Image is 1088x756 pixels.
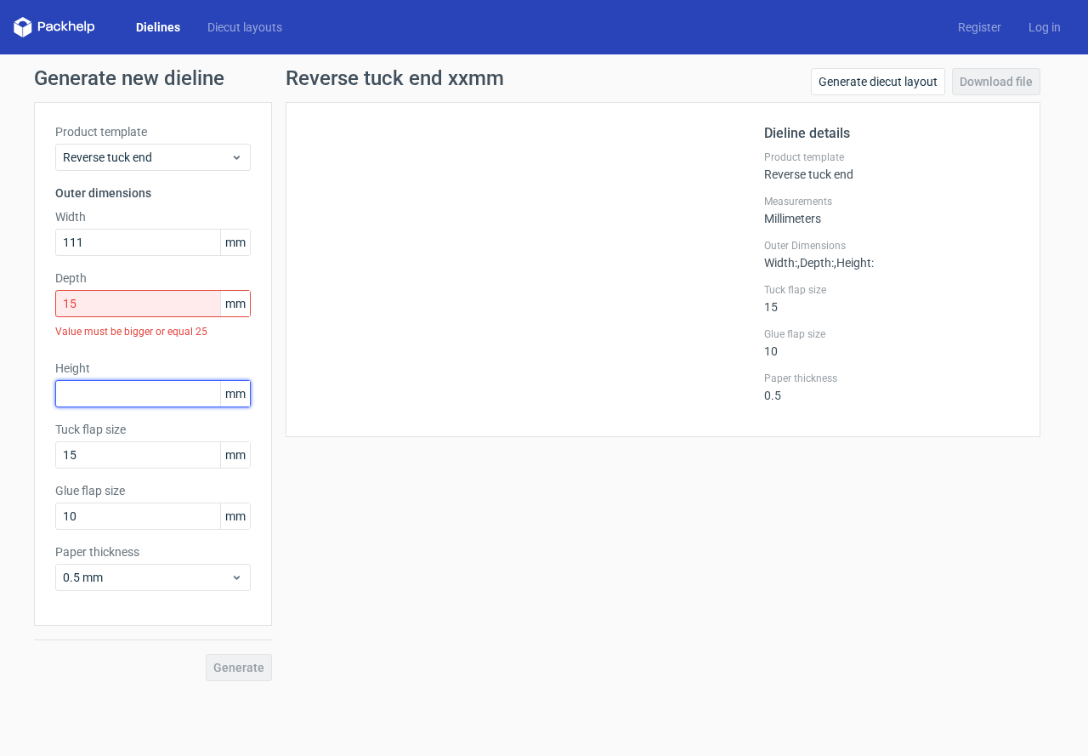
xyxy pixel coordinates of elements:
[63,569,230,586] span: 0.5 mm
[55,270,251,287] label: Depth
[55,123,251,140] label: Product template
[764,151,1019,164] label: Product template
[220,442,250,468] span: mm
[220,381,250,406] span: mm
[764,195,1019,208] label: Measurements
[764,327,1019,358] div: 10
[834,256,874,270] span: , Height :
[55,543,251,560] label: Paper thickness
[764,372,1019,385] label: Paper thickness
[220,230,250,255] span: mm
[764,239,1019,253] label: Outer Dimensions
[764,327,1019,341] label: Glue flap size
[122,19,194,36] a: Dielines
[34,68,1054,88] h1: Generate new dieline
[764,195,1019,225] div: Millimeters
[55,317,251,346] div: Value must be bigger or equal 25
[1015,19,1074,36] a: Log in
[764,283,1019,314] div: 15
[55,360,251,377] label: Height
[63,149,230,166] span: Reverse tuck end
[55,421,251,438] label: Tuck flap size
[194,19,296,36] a: Diecut layouts
[764,256,797,270] span: Width :
[764,123,1019,144] h2: Dieline details
[55,482,251,499] label: Glue flap size
[811,68,945,95] a: Generate diecut layout
[55,208,251,225] label: Width
[55,185,251,202] h3: Outer dimensions
[764,372,1019,402] div: 0.5
[944,19,1015,36] a: Register
[220,291,250,316] span: mm
[797,256,834,270] span: , Depth :
[764,283,1019,297] label: Tuck flap size
[764,151,1019,181] div: Reverse tuck end
[286,68,504,88] h1: Reverse tuck end xxmm
[220,503,250,529] span: mm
